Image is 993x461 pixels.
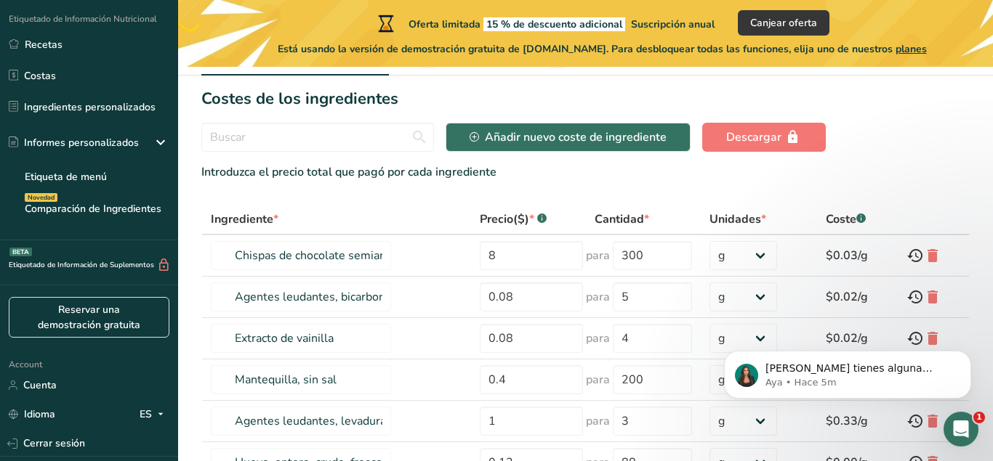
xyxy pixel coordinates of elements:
[211,211,278,228] div: Ingrediente
[201,123,434,152] input: Buscar
[817,277,898,318] td: $0.02/g
[702,320,993,422] iframe: Intercom notifications mensaje
[817,318,898,359] td: $0.02/g
[140,406,169,423] div: ES
[446,123,691,152] button: Añadir nuevo coste de ingrediente
[201,87,398,111] h2: Costes de los ingredientes
[709,211,766,228] div: Unidades
[896,42,927,56] span: planes
[702,123,826,152] button: Descargar
[9,248,32,256] div: BETA
[586,330,610,347] span: para
[817,235,898,277] td: $0.03/g
[826,211,866,228] div: Coste
[586,371,610,388] span: para
[375,15,715,32] div: Oferta limitada
[726,128,802,146] div: Descargar
[944,412,978,446] iframe: Intercom live chat
[973,412,985,423] span: 1
[631,17,715,31] span: Suscripción anual
[9,401,55,427] a: Idioma
[595,211,649,228] div: Cantidad
[483,17,625,31] span: 15 % de descuento adicional
[9,297,169,338] a: Reservar una demostración gratuita
[480,211,547,228] div: Precio($)
[278,41,927,57] span: Está usando la versión de demostración gratuita de [DOMAIN_NAME]. Para desbloquear todas las func...
[750,15,817,30] span: Canjear oferta
[586,288,610,306] span: para
[9,135,139,150] div: Informes personalizados
[201,163,970,181] div: Introduzca el precio total que pagó por cada ingrediente
[586,247,610,264] span: para
[738,10,829,36] button: Canjear oferta
[25,193,57,202] div: Novedad
[586,412,610,430] span: para
[470,128,667,146] div: Añadir nuevo coste de ingrediente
